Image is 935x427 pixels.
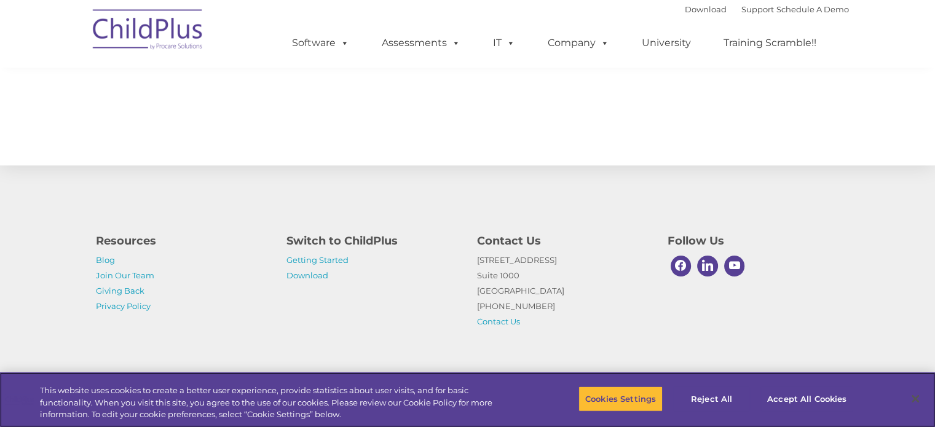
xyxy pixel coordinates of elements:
[286,255,349,265] a: Getting Started
[481,31,527,55] a: IT
[96,255,115,265] a: Blog
[40,385,515,421] div: This website uses cookies to create a better user experience, provide statistics about user visit...
[668,232,840,249] h4: Follow Us
[776,4,849,14] a: Schedule A Demo
[535,31,621,55] a: Company
[685,4,849,14] font: |
[578,386,663,412] button: Cookies Settings
[694,253,721,280] a: Linkedin
[673,386,750,412] button: Reject All
[477,232,649,249] h4: Contact Us
[760,386,853,412] button: Accept All Cookies
[96,286,144,296] a: Giving Back
[171,131,223,141] span: Phone number
[668,253,695,280] a: Facebook
[286,270,328,280] a: Download
[477,316,520,326] a: Contact Us
[477,253,649,329] p: [STREET_ADDRESS] Suite 1000 [GEOGRAPHIC_DATA] [PHONE_NUMBER]
[286,232,459,249] h4: Switch to ChildPlus
[171,81,208,90] span: Last name
[711,31,829,55] a: Training Scramble!!
[685,4,727,14] a: Download
[96,270,154,280] a: Join Our Team
[96,232,268,249] h4: Resources
[87,1,210,62] img: ChildPlus by Procare Solutions
[369,31,473,55] a: Assessments
[741,4,774,14] a: Support
[629,31,703,55] a: University
[902,385,929,412] button: Close
[721,253,748,280] a: Youtube
[280,31,361,55] a: Software
[96,301,151,311] a: Privacy Policy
